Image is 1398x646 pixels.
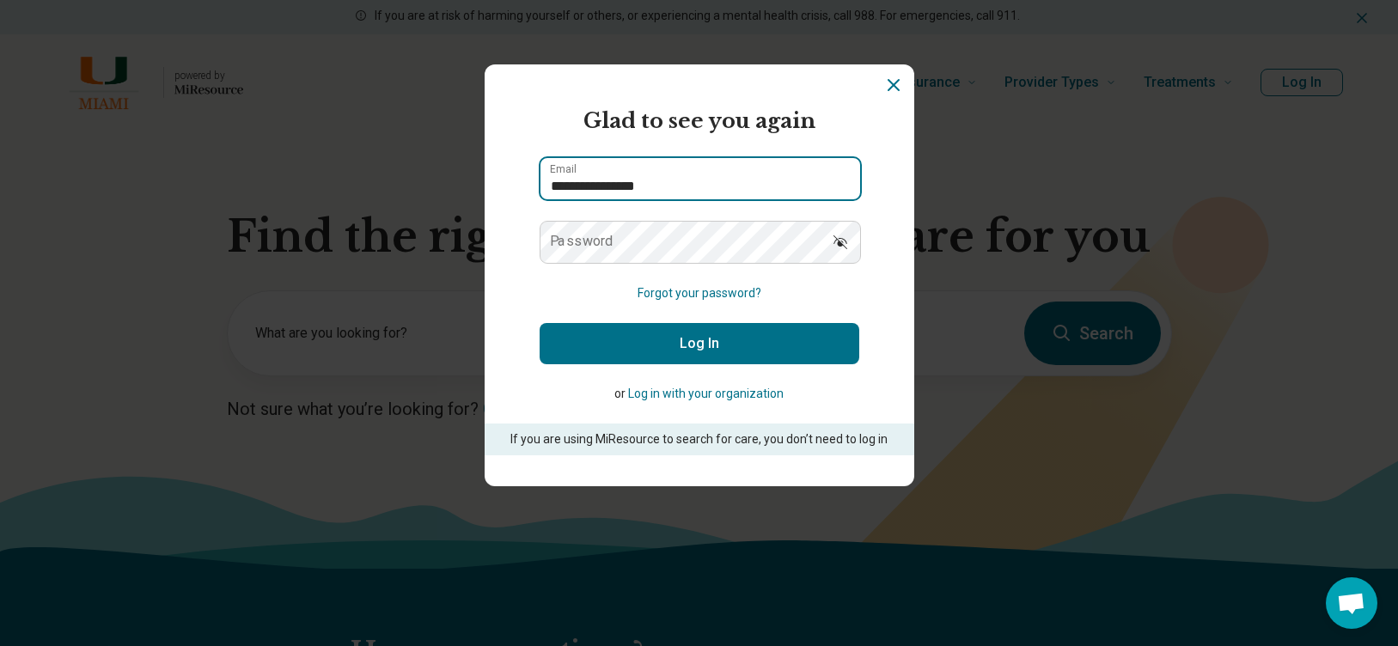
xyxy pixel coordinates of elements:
[540,323,859,364] button: Log In
[540,385,859,403] p: or
[638,284,761,302] button: Forgot your password?
[540,106,859,137] h2: Glad to see you again
[550,235,614,248] label: Password
[485,64,914,486] section: Login Dialog
[628,385,784,403] button: Log in with your organization
[550,164,577,174] label: Email
[509,430,890,448] p: If you are using MiResource to search for care, you don’t need to log in
[883,75,904,95] button: Dismiss
[821,221,859,262] button: Show password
